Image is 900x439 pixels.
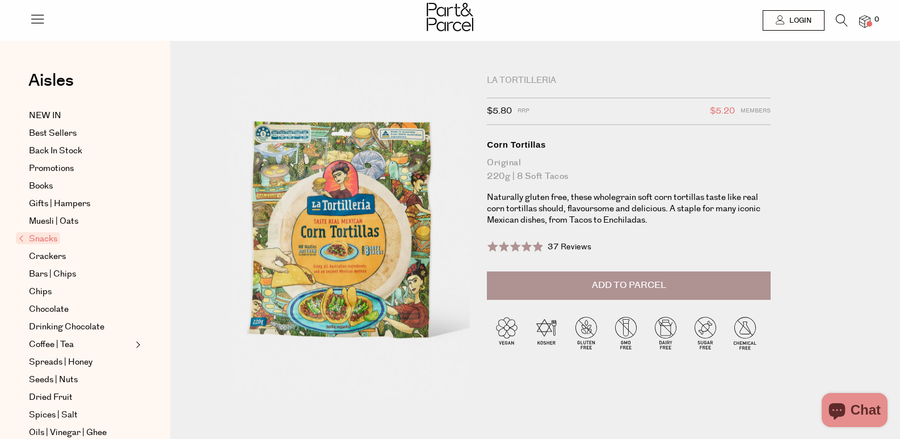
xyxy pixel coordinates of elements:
[818,393,891,430] inbox-online-store-chat: Shopify online store chat
[29,127,77,140] span: Best Sellers
[487,156,771,183] div: Original 220g | 8 Soft Tacos
[29,356,132,369] a: Spreads | Honey
[29,267,76,281] span: Bars | Chips
[487,104,512,119] span: $5.80
[487,192,771,226] p: Naturally gluten free, these wholegrain soft corn tortillas taste like real corn tortillas should...
[859,15,870,27] a: 0
[741,104,771,119] span: Members
[29,127,132,140] a: Best Sellers
[29,250,66,264] span: Crackers
[487,75,771,86] div: La Tortilleria
[646,313,685,353] img: P_P-ICONS-Live_Bec_V11_Dairy_Free.svg
[763,10,825,31] a: Login
[29,197,132,211] a: Gifts | Hampers
[685,313,725,353] img: P_P-ICONS-Live_Bec_V11_Sugar_Free.svg
[725,313,765,353] img: P_P-ICONS-Live_Bec_V11_Chemical_Free.svg
[548,241,591,253] span: 37 Reviews
[28,68,74,93] span: Aisles
[566,313,606,353] img: P_P-ICONS-Live_Bec_V11_Gluten_Free.svg
[29,303,69,316] span: Chocolate
[606,313,646,353] img: P_P-ICONS-Live_Bec_V11_GMO_Free.svg
[427,3,473,31] img: Part&Parcel
[29,162,74,175] span: Promotions
[16,232,60,244] span: Snacks
[19,232,132,246] a: Snacks
[487,313,527,353] img: P_P-ICONS-Live_Bec_V11_Vegan.svg
[133,338,141,352] button: Expand/Collapse Coffee | Tea
[29,179,53,193] span: Books
[29,109,61,123] span: NEW IN
[29,109,132,123] a: NEW IN
[29,215,78,228] span: Muesli | Oats
[29,320,132,334] a: Drinking Chocolate
[592,279,666,292] span: Add to Parcel
[487,139,771,150] div: Corn Tortillas
[29,215,132,228] a: Muesli | Oats
[29,408,78,422] span: Spices | Salt
[29,391,132,404] a: Dried Fruit
[28,72,74,101] a: Aisles
[872,15,882,25] span: 0
[29,338,74,352] span: Coffee | Tea
[29,144,132,158] a: Back In Stock
[29,144,82,158] span: Back In Stock
[29,250,132,264] a: Crackers
[710,104,735,119] span: $5.20
[29,303,132,316] a: Chocolate
[787,16,811,26] span: Login
[29,267,132,281] a: Bars | Chips
[29,179,132,193] a: Books
[29,338,132,352] a: Coffee | Tea
[29,320,104,334] span: Drinking Chocolate
[29,373,78,387] span: Seeds | Nuts
[204,75,477,398] img: Corn Tortillas
[29,285,132,299] a: Chips
[487,271,771,300] button: Add to Parcel
[29,373,132,387] a: Seeds | Nuts
[29,356,92,369] span: Spreads | Honey
[29,285,52,299] span: Chips
[527,313,566,353] img: P_P-ICONS-Live_Bec_V11_Kosher.svg
[29,197,90,211] span: Gifts | Hampers
[29,162,132,175] a: Promotions
[29,391,73,404] span: Dried Fruit
[518,104,529,119] span: RRP
[29,408,132,422] a: Spices | Salt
